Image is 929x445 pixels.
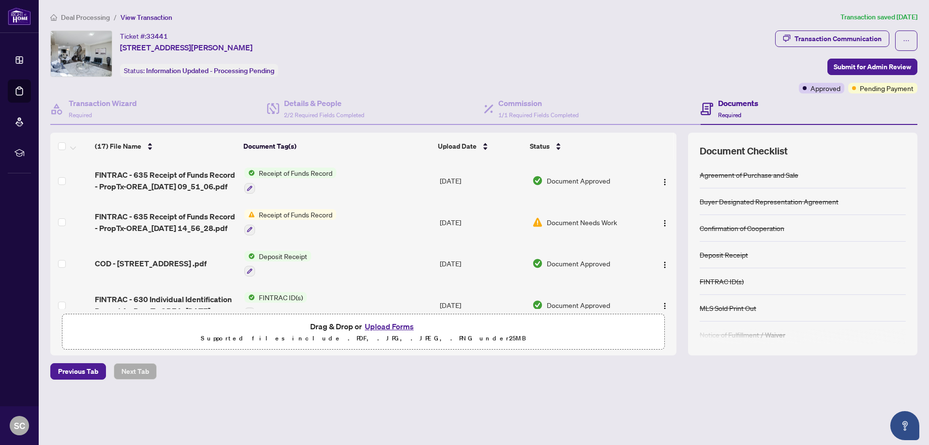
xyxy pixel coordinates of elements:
button: Transaction Communication [775,31,889,47]
button: Next Tab [114,363,157,380]
img: Document Status [532,175,543,186]
span: Drag & Drop or [310,320,417,333]
img: Logo [661,178,669,186]
span: Pending Payment [860,83,914,93]
td: [DATE] [436,201,528,243]
span: COD - [STREET_ADDRESS] .pdf [95,258,207,269]
span: Document Approved [547,258,610,269]
span: Required [718,111,741,119]
img: Document Status [532,217,543,228]
span: View Transaction [120,13,172,22]
h4: Documents [718,97,758,109]
button: Logo [657,297,673,313]
img: Status Icon [244,251,255,261]
th: Status [526,133,641,160]
img: Logo [661,261,669,269]
span: Receipt of Funds Record [255,209,336,220]
div: FINTRAC ID(s) [700,276,744,287]
span: Document Needs Work [547,217,617,228]
article: Transaction saved [DATE] [840,12,917,23]
button: Logo [657,215,673,230]
div: Buyer Designated Representation Agreement [700,196,839,207]
h4: Details & People [284,97,364,109]
span: 2/2 Required Fields Completed [284,111,364,119]
span: Document Checklist [700,144,788,158]
span: Information Updated - Processing Pending [146,66,274,75]
span: home [50,14,57,21]
button: Status IconDeposit Receipt [244,251,311,277]
td: [DATE] [436,160,528,201]
div: MLS Sold Print Out [700,303,756,313]
span: 33441 [146,32,168,41]
div: Ticket #: [120,31,168,42]
button: Logo [657,256,673,271]
span: Deal Processing [61,13,110,22]
h4: Transaction Wizard [69,97,137,109]
img: Document Status [532,258,543,269]
td: [DATE] [436,284,528,326]
div: Transaction Communication [794,31,882,46]
span: Deposit Receipt [255,251,311,261]
span: FINTRAC - 630 Individual Identification Record A - PropTx-OREA_[DATE] 18_55_23.pdf [95,293,237,317]
span: Approved [810,83,840,93]
span: Status [530,141,550,152]
img: logo [8,7,31,25]
button: Submit for Admin Review [827,59,917,75]
th: Document Tag(s) [240,133,434,160]
div: Status: [120,64,278,77]
img: Status Icon [244,209,255,220]
span: Drag & Drop orUpload FormsSupported files include .PDF, .JPG, .JPEG, .PNG under25MB [62,314,664,350]
div: Agreement of Purchase and Sale [700,169,798,180]
span: Document Approved [547,300,610,310]
button: Status IconReceipt of Funds Record [244,168,336,194]
button: Upload Forms [362,320,417,333]
button: Open asap [890,411,919,440]
div: Deposit Receipt [700,249,748,260]
span: FINTRAC ID(s) [255,292,307,303]
li: / [114,12,117,23]
button: Previous Tab [50,363,106,380]
span: [STREET_ADDRESS][PERSON_NAME] [120,42,253,53]
img: IMG-N12102852_1.jpg [51,31,112,77]
img: Logo [661,302,669,310]
span: SC [14,419,25,432]
button: Status IconFINTRAC ID(s) [244,292,307,318]
h4: Commission [498,97,579,109]
button: Logo [657,173,673,188]
button: Status IconReceipt of Funds Record [244,209,336,235]
span: FINTRAC - 635 Receipt of Funds Record - PropTx-OREA_[DATE] 14_56_28.pdf [95,211,237,234]
div: Confirmation of Cooperation [700,223,784,233]
span: 1/1 Required Fields Completed [498,111,579,119]
img: Document Status [532,300,543,310]
td: [DATE] [436,243,528,285]
img: Status Icon [244,168,255,178]
th: Upload Date [434,133,526,160]
span: Required [69,111,92,119]
img: Status Icon [244,292,255,303]
span: ellipsis [903,37,910,44]
span: (17) File Name [95,141,141,152]
span: FINTRAC - 635 Receipt of Funds Record - PropTx-OREA_[DATE] 09_51_06.pdf [95,169,237,192]
span: Document Approved [547,175,610,186]
span: Upload Date [438,141,477,152]
img: Logo [661,219,669,227]
p: Supported files include .PDF, .JPG, .JPEG, .PNG under 25 MB [68,333,659,344]
span: Submit for Admin Review [834,59,911,75]
span: Previous Tab [58,364,98,379]
th: (17) File Name [91,133,240,160]
span: Receipt of Funds Record [255,168,336,178]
